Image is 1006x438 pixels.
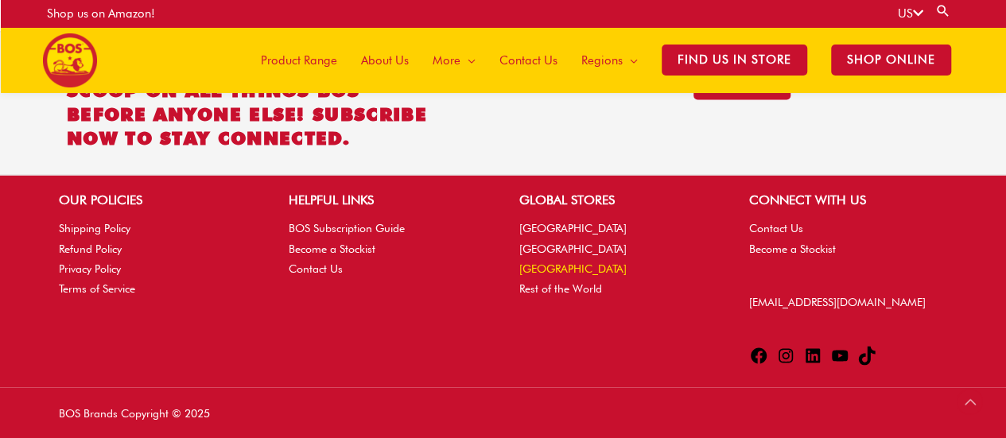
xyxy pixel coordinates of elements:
[59,282,135,295] a: Terms of Service
[499,37,557,84] span: Contact Us
[749,222,803,235] a: Contact Us
[749,242,836,255] a: Become a Stockist
[59,262,121,275] a: Privacy Policy
[289,219,487,279] nav: HELPFUL LINKS
[349,27,421,93] a: About Us
[749,219,947,258] nav: CONNECT WITH US
[519,262,627,275] a: [GEOGRAPHIC_DATA]
[59,191,257,210] h2: OUR POLICIES
[519,219,717,299] nav: GLOBAL STORES
[749,191,947,210] h2: CONNECT WITH US
[569,27,650,93] a: Regions
[59,219,257,299] nav: OUR POLICIES
[519,282,602,295] a: Rest of the World
[650,27,819,93] a: Find Us in Store
[519,242,627,255] a: [GEOGRAPHIC_DATA]
[898,6,923,21] a: US
[519,222,627,235] a: [GEOGRAPHIC_DATA]
[289,262,343,275] a: Contact Us
[289,191,487,210] h2: HELPFUL LINKS
[749,296,926,308] a: [EMAIL_ADDRESS][DOMAIN_NAME]
[487,27,569,93] a: Contact Us
[662,45,807,76] span: Find Us in Store
[261,37,337,84] span: Product Range
[43,33,97,87] img: BOS United States
[581,37,623,84] span: Regions
[421,27,487,93] a: More
[433,37,460,84] span: More
[831,45,951,76] span: SHOP ONLINE
[935,3,951,18] a: Search button
[361,37,409,84] span: About Us
[249,27,349,93] a: Product Range
[519,191,717,210] h2: GLOBAL STORES
[289,222,405,235] a: BOS Subscription Guide
[43,403,503,424] div: BOS Brands Copyright © 2025
[819,27,963,93] a: SHOP ONLINE
[59,242,122,255] a: Refund Policy
[67,56,441,151] h2: Go for it – get the inside scoop on all things BOS before anyone else! Subscribe now to stay conn...
[237,27,963,93] nav: Site Navigation
[59,222,130,235] a: Shipping Policy
[289,242,375,255] a: Become a Stockist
